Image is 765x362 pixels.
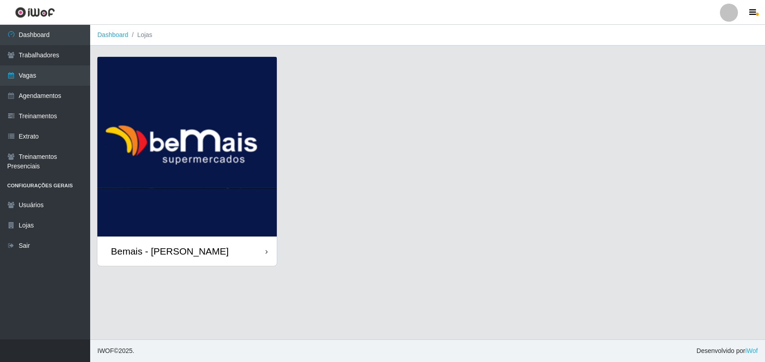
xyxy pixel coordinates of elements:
[97,57,277,266] a: Bemais - [PERSON_NAME]
[15,7,55,18] img: CoreUI Logo
[128,30,152,40] li: Lojas
[97,347,114,354] span: IWOF
[90,25,765,46] nav: breadcrumb
[745,347,758,354] a: iWof
[111,246,229,257] div: Bemais - [PERSON_NAME]
[696,346,758,356] span: Desenvolvido por
[97,31,128,38] a: Dashboard
[97,57,277,237] img: cardImg
[97,346,134,356] span: © 2025 .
